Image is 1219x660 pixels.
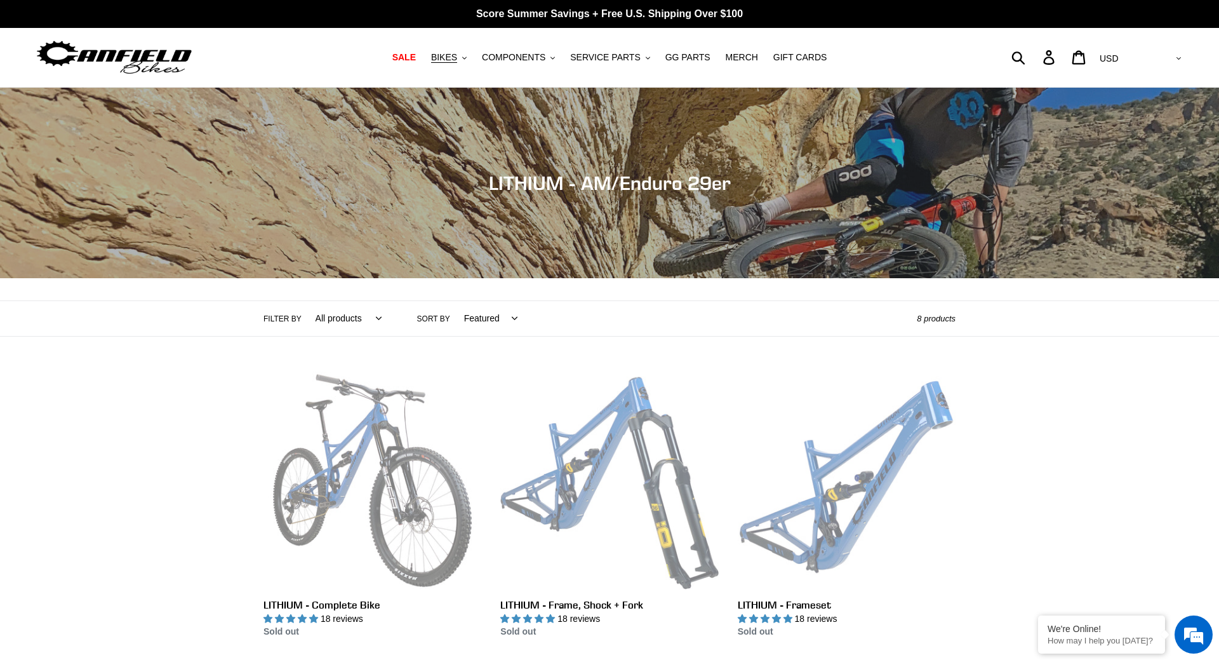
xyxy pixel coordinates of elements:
a: MERCH [719,49,764,66]
span: SALE [392,52,416,63]
span: GG PARTS [665,52,710,63]
div: We're Online! [1048,624,1156,634]
input: Search [1018,43,1051,71]
span: 8 products [917,314,956,323]
span: GIFT CARDS [773,52,827,63]
p: How may I help you today? [1048,636,1156,645]
label: Sort by [417,313,450,325]
span: LITHIUM - AM/Enduro 29er [489,172,731,194]
button: SERVICE PARTS [564,49,656,66]
a: SALE [386,49,422,66]
span: MERCH [726,52,758,63]
a: GIFT CARDS [767,49,834,66]
button: BIKES [425,49,473,66]
label: Filter by [263,313,302,325]
span: SERVICE PARTS [570,52,640,63]
button: COMPONENTS [476,49,561,66]
img: Canfield Bikes [35,37,194,77]
span: BIKES [431,52,457,63]
span: COMPONENTS [482,52,545,63]
a: GG PARTS [659,49,717,66]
